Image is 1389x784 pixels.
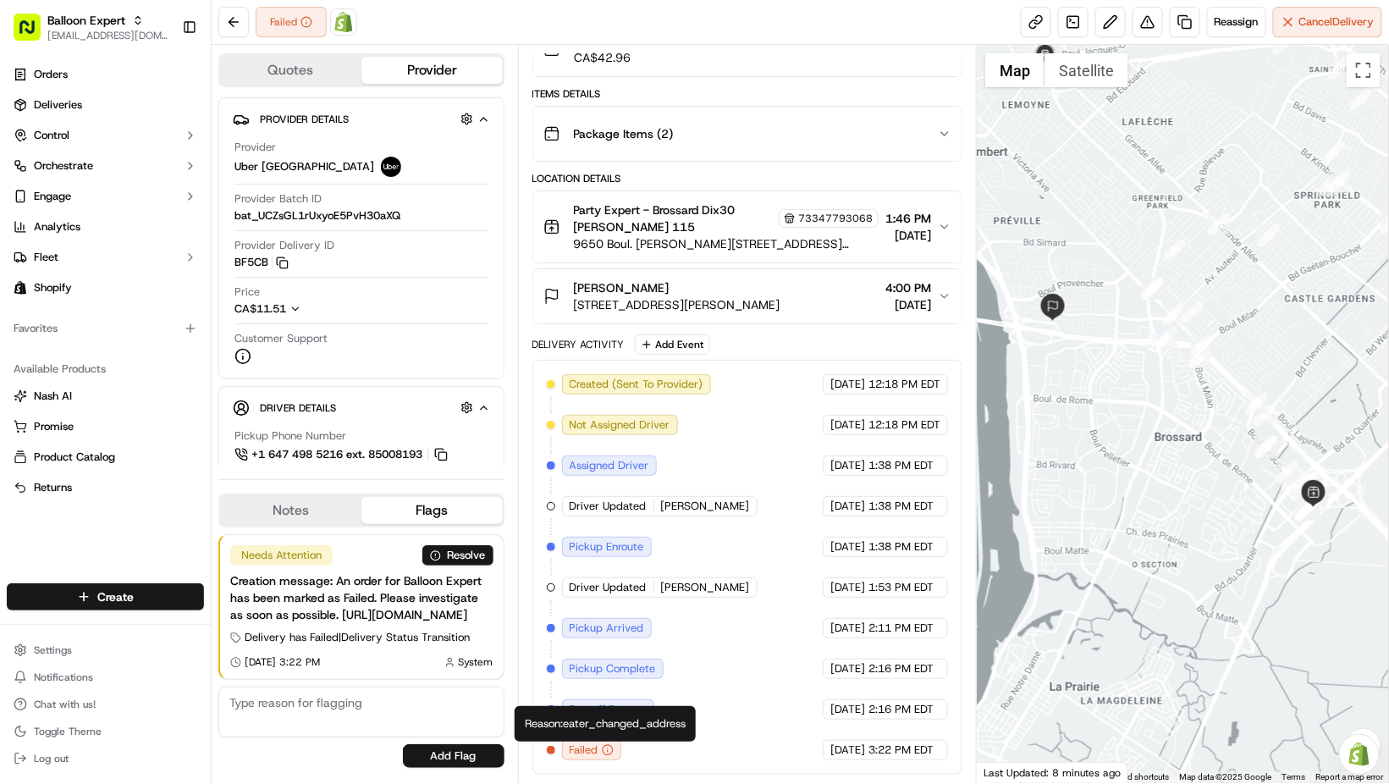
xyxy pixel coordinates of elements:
span: Pickup Enroute [570,539,644,555]
button: Reassign [1207,7,1266,37]
div: Delivery Activity [532,338,625,351]
div: 29 [1142,278,1164,300]
div: 33 [1317,174,1339,196]
button: Balloon Expert[EMAIL_ADDRESS][DOMAIN_NAME] [7,7,175,47]
div: 32 [1258,224,1280,246]
div: Available Products [7,356,204,383]
span: Provider Details [260,113,349,126]
a: Product Catalog [14,450,197,465]
span: Provider Batch ID [234,191,322,207]
span: [DATE] [830,580,865,595]
button: Toggle fullscreen view [1347,53,1381,87]
a: +1 647 498 5216 ext. 85008193 [234,445,450,464]
button: Balloon Expert [47,12,125,29]
span: Price [234,284,260,300]
span: 2:16 PM EDT [868,702,934,717]
span: [DATE] [830,743,865,758]
span: [STREET_ADDRESS][PERSON_NAME] [574,296,780,313]
div: 💻 [143,247,157,261]
div: 📗 [17,247,30,261]
span: [PERSON_NAME] [661,580,750,595]
span: Customer Support [234,331,328,346]
button: Party Expert - Brossard Dix30 [PERSON_NAME] 115733477930689650 Boul. [PERSON_NAME][STREET_ADDRESS... [533,191,962,262]
div: 43 [1328,171,1350,193]
span: [DATE] [830,417,865,433]
span: Knowledge Base [34,246,130,262]
span: [PERSON_NAME] [574,279,670,296]
span: Package Items ( 2 ) [574,125,674,142]
span: [DATE] [830,458,865,473]
span: Driver Details [260,401,336,415]
span: Failed [570,743,598,758]
div: 28 [1141,278,1163,300]
a: Returns [14,480,197,495]
button: Add Event [635,334,710,355]
div: 31 [1208,213,1230,235]
div: 45 [1350,88,1372,110]
button: Settings [7,638,204,662]
span: Analytics [34,219,80,235]
a: Powered byPylon [119,286,205,300]
span: Delivery has Failed | Delivery Status Transition [245,630,470,645]
button: BF5CB [234,255,289,270]
button: Nash AI [7,383,204,410]
div: Creation message: An order for Balloon Expert has been marked as Failed. Please investigate as so... [230,572,493,623]
div: Start new chat [58,162,278,179]
span: Create [97,588,134,605]
div: Favorites [7,315,204,342]
div: 26 [1246,393,1268,415]
button: Show street map [985,53,1045,87]
span: Nash AI [34,389,72,404]
button: [EMAIL_ADDRESS][DOMAIN_NAME] [47,29,168,42]
div: Reason: eater_changed_address [515,706,696,742]
div: 27 [1191,335,1213,357]
button: Returns [7,474,204,501]
button: Notifications [7,665,204,689]
div: 48 [1092,52,1114,75]
span: Deliveries [34,97,82,113]
div: Location Details [532,172,963,185]
span: 1:38 PM EDT [868,539,934,555]
button: Failed [256,7,327,37]
div: 46 [1329,57,1351,79]
button: Keyboard shortcuts [1097,771,1170,783]
div: 22 [1287,472,1309,494]
span: +1 647 498 5216 ext. 85008193 [251,447,422,462]
div: 19 [1306,480,1328,502]
button: Toggle Theme [7,720,204,743]
span: Shopify [34,280,72,295]
span: [DATE] [885,296,931,313]
button: [PERSON_NAME][STREET_ADDRESS][PERSON_NAME]4:00 PM[DATE] [533,269,962,323]
a: Shopify [330,8,357,36]
span: Cancel Delivery [1299,14,1375,30]
img: Shopify [333,12,354,32]
span: Orders [34,67,68,82]
span: 4:00 PM [885,279,931,296]
span: Log out [34,752,69,765]
span: Driver Updated [570,499,647,514]
span: Notifications [34,671,93,684]
img: Nash [17,17,51,51]
span: [DATE] [830,539,865,555]
a: Open this area in Google Maps (opens a new window) [981,761,1037,783]
span: [DATE] [830,661,865,676]
div: 10 [1189,346,1211,368]
a: Nash AI [14,389,197,404]
span: Product Catalog [34,450,115,465]
img: uber-new-logo.jpeg [381,157,401,177]
img: 1736555255976-a54dd68f-1ca7-489b-9aae-adbdc363a1c4 [17,162,47,192]
span: [DATE] [885,227,931,244]
span: API Documentation [160,246,272,262]
button: Engage [7,183,204,210]
button: CA$11.51 [234,301,383,317]
button: Show satellite imagery [1045,53,1128,87]
span: [PERSON_NAME] [661,499,750,514]
div: 11 [1254,404,1276,426]
button: Resolve [422,545,493,566]
span: 3:22 PM EDT [868,743,934,758]
button: Control [7,122,204,149]
span: [DATE] [830,621,865,636]
button: Driver Details [233,394,490,422]
div: Items Details [532,87,963,101]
